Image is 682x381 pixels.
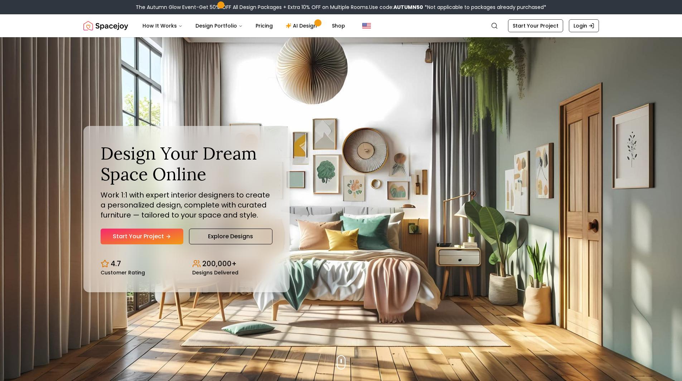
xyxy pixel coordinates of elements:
nav: Global [83,14,599,37]
small: Customer Rating [101,270,145,275]
a: Explore Designs [189,229,272,244]
small: Designs Delivered [192,270,238,275]
a: Start Your Project [508,19,563,32]
a: Shop [326,19,351,33]
img: United States [362,21,371,30]
div: The Autumn Glow Event-Get 50% OFF All Design Packages + Extra 10% OFF on Multiple Rooms. [136,4,546,11]
a: AI Design [280,19,325,33]
a: Login [569,19,599,32]
h1: Design Your Dream Space Online [101,143,272,184]
p: 200,000+ [202,259,237,269]
p: 4.7 [111,259,121,269]
nav: Main [137,19,351,33]
button: How It Works [137,19,188,33]
a: Spacejoy [83,19,128,33]
a: Pricing [250,19,279,33]
a: Start Your Project [101,229,183,244]
button: Design Portfolio [190,19,248,33]
img: Spacejoy Logo [83,19,128,33]
span: *Not applicable to packages already purchased* [423,4,546,11]
span: Use code: [369,4,423,11]
b: AUTUMN50 [393,4,423,11]
div: Design stats [101,253,272,275]
p: Work 1:1 with expert interior designers to create a personalized design, complete with curated fu... [101,190,272,220]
